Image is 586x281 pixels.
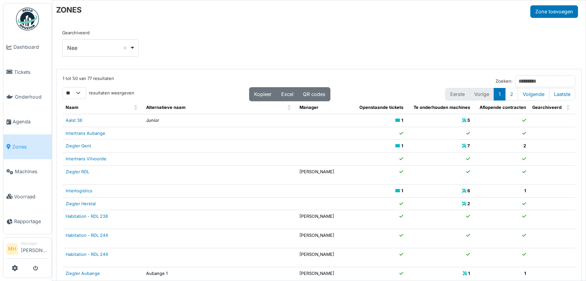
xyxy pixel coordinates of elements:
a: Aalst 36 [66,118,82,123]
button: Next [518,88,549,101]
b: 1 [401,118,403,123]
p: [PERSON_NAME] [299,213,350,220]
div: 1 tot 50 van 77 resultaten [63,75,114,87]
li: MH [6,243,18,255]
b: 5 [467,118,470,123]
span: Gearchiveerd: Activate to sort [566,101,571,114]
label: Zoeken: [496,78,512,85]
a: Onderhoud [3,85,52,109]
a: Ziegler RDL [66,169,89,174]
a: Machines [3,159,52,184]
b: 7 [467,143,470,148]
h6: ZONES [56,5,82,14]
a: Intertrans Vilvoorde [66,156,106,161]
b: 2 [467,201,470,206]
span: Te onderhouden machines [414,105,470,110]
span: Naam: Activate to sort [134,101,138,114]
span: Gearchiveerd [532,105,562,110]
label: resultaten weergeven [89,90,134,96]
span: Kopieer [254,91,272,97]
b: 6 [467,188,470,193]
div: Manager [21,241,48,246]
a: Ziegler Herstal [66,201,96,206]
span: Agenda [13,118,48,125]
b: 2 [523,143,526,148]
span: Rapportage [14,218,48,225]
a: Intertrans Aubange [66,131,105,136]
a: Rapportage [3,209,52,234]
span: Naam [66,105,78,110]
a: Ziegler Gent [66,143,91,148]
span: Tickets [14,69,48,76]
a: Zones [3,134,52,159]
span: Manager [299,105,319,110]
button: Zone toevoegen [530,5,578,18]
span: Alternatieve naam: Activate to sort [287,101,292,114]
a: Ziegler Aubange [66,271,100,276]
b: 1 [401,188,403,193]
button: Remove item: 'false' [121,44,129,52]
a: Habitation - RDL 244 [66,233,108,238]
a: MH Manager[PERSON_NAME] [6,241,48,259]
td: Junior [143,114,296,127]
a: Dashboard [3,35,52,59]
p: [PERSON_NAME] [299,270,350,277]
button: Excel [276,87,298,101]
button: 2 [505,88,518,101]
nav: pagination [445,88,575,101]
span: Excel [281,91,293,97]
p: [PERSON_NAME] [299,251,350,258]
button: Kopieer [249,87,277,101]
p: [PERSON_NAME] [299,169,350,175]
b: 1 [524,271,526,276]
span: Dashboard [13,43,48,51]
label: Gearchiveerd [62,30,90,36]
span: Voorraad [14,193,48,200]
b: 1 [468,271,470,276]
span: Machines [15,168,48,175]
a: Habitation - RDL 238 [66,214,108,219]
span: Onderhoud [15,93,48,101]
img: Badge_color-CXgf-gQk.svg [16,8,39,30]
a: Habitation - RDL 244 [66,252,108,257]
button: 1 [494,88,506,101]
button: QR codes [298,87,330,101]
p: [PERSON_NAME] [299,232,350,239]
a: Agenda [3,109,52,134]
span: Openstaande tickets [359,105,403,110]
a: Tickets [3,59,52,84]
span: Aflopende contracten [480,105,526,110]
div: Nee [67,44,129,52]
span: QR codes [303,91,325,97]
b: 1 [524,188,526,193]
li: [PERSON_NAME] [21,241,48,257]
button: Last [549,88,575,101]
span: Alternatieve naam [146,105,185,110]
a: Voorraad [3,184,52,209]
a: Interlogistics [66,188,92,193]
span: Zones [12,143,48,150]
b: 1 [401,143,403,148]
